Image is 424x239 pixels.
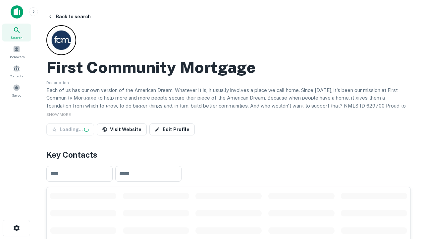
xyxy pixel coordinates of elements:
a: Contacts [2,62,31,80]
span: Borrowers [9,54,25,59]
span: SHOW MORE [46,112,71,117]
span: Description [46,80,69,85]
h4: Key Contacts [46,149,411,161]
a: Search [2,24,31,41]
span: Search [11,35,23,40]
h2: First Community Mortgage [46,58,256,77]
button: Back to search [45,11,93,23]
span: Contacts [10,73,23,79]
iframe: Chat Widget [391,165,424,197]
a: Borrowers [2,43,31,61]
a: Visit Website [97,123,147,135]
a: Saved [2,81,31,99]
img: capitalize-icon.png [11,5,23,19]
span: Saved [12,93,22,98]
p: Each of us has our own version of the American Dream. Whatever it is, it usually involves a place... [46,86,411,118]
a: Edit Profile [149,123,195,135]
